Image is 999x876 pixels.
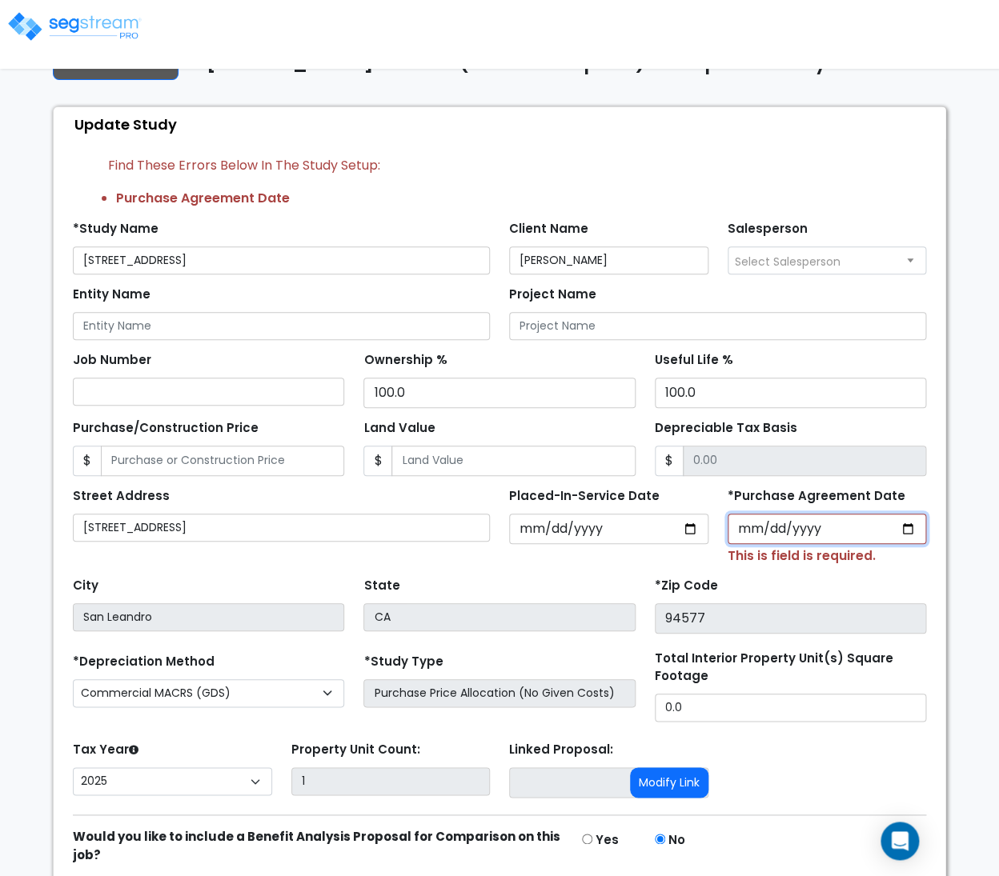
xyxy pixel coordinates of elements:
label: City [73,577,98,595]
span: $ [73,446,102,476]
label: Yes [596,831,619,850]
small: This is field is required. [728,546,876,565]
label: *Study Type [363,653,443,671]
div: Update Study [62,107,945,142]
label: Purchase/Construction Price [73,419,259,438]
li: Purchase Agreement Date [116,189,926,208]
input: Ownership [363,378,635,408]
label: Tax Year [73,741,138,759]
label: No [668,831,685,850]
input: Purchase Date [728,514,927,544]
label: Salesperson [728,220,808,238]
input: Purchase or Construction Price [101,446,344,476]
span: $ [655,446,684,476]
input: total square foot [655,694,926,722]
input: Land Value [391,446,635,476]
input: Street Address [73,514,490,542]
input: Project Name [509,312,926,340]
label: Street Address [73,487,170,506]
img: logo_pro_r.png [6,10,142,42]
label: *Zip Code [655,577,718,595]
input: Zip Code [655,603,926,634]
input: Client Name [509,246,708,274]
input: Building Count [291,767,491,795]
label: *Study Name [73,220,158,238]
label: Useful Life % [655,351,733,370]
span: $ [363,446,392,476]
label: Placed-In-Service Date [509,487,660,506]
label: Project Name [509,286,596,304]
label: Entity Name [73,286,150,304]
b: Find these errors below in the Study Setup: [108,156,380,174]
span: Select Salesperson [735,254,841,270]
label: Linked Proposal: [509,741,613,759]
label: State [363,577,399,595]
label: Depreciable Tax Basis [655,419,797,438]
label: Job Number [73,351,151,370]
label: Property Unit Count: [291,741,420,759]
input: Depreciation [655,378,926,408]
label: *Depreciation Method [73,653,215,671]
label: *Purchase Agreement Date [728,487,905,506]
label: Ownership % [363,351,447,370]
label: Total Interior Property Unit(s) Square Footage [655,650,926,686]
label: Land Value [363,419,435,438]
strong: Would you like to include a Benefit Analysis Proposal for Comparison on this job? [73,828,560,863]
div: Open Intercom Messenger [881,822,919,860]
input: 0.00 [683,446,926,476]
input: Entity Name [73,312,490,340]
input: Study Name [73,246,490,274]
button: Modify Link [630,767,708,798]
label: Client Name [509,220,588,238]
